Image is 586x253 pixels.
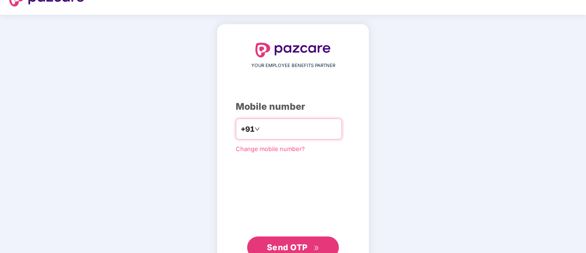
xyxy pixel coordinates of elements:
span: YOUR EMPLOYEE BENEFITS PARTNER [251,62,335,69]
img: logo [255,43,331,57]
span: double-right [314,245,320,251]
span: Send OTP [267,242,308,252]
a: Change mobile number? [236,145,305,152]
span: down [254,126,260,132]
div: Mobile number [236,100,350,114]
span: +91 [241,124,254,135]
